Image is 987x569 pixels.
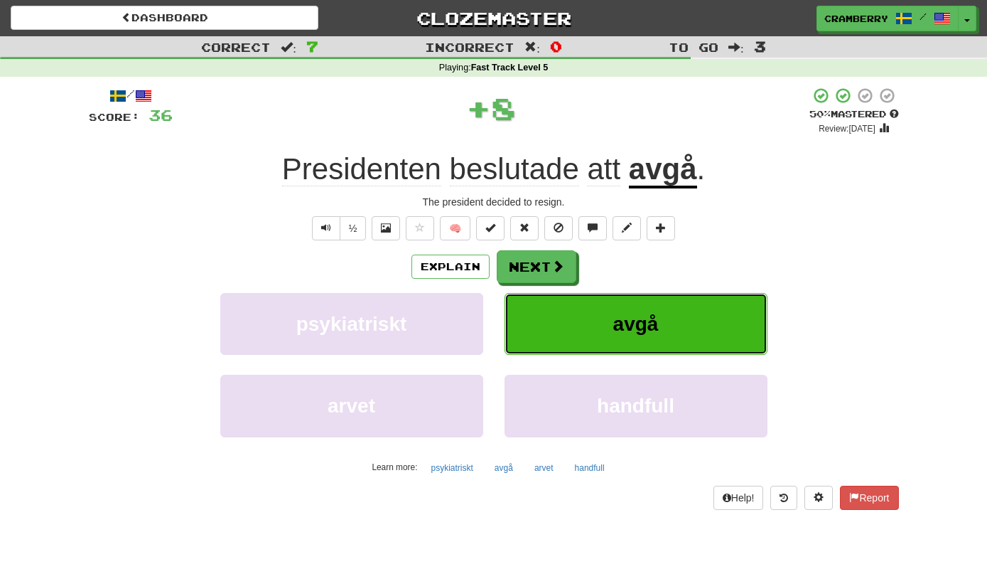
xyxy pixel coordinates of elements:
[282,152,441,186] span: Presidenten
[629,152,697,188] u: avgå
[406,216,434,240] button: Favorite sentence (alt+f)
[527,457,561,479] button: arvet
[505,375,767,437] button: handfull
[372,216,400,240] button: Show image (alt+x)
[613,313,659,335] span: avgå
[567,457,613,479] button: handfull
[824,12,888,25] span: cramberry
[306,38,318,55] span: 7
[819,124,875,134] small: Review: [DATE]
[647,216,675,240] button: Add to collection (alt+a)
[220,375,483,437] button: arvet
[340,216,367,240] button: ½
[471,63,549,73] strong: Fast Track Level 5
[524,41,540,53] span: :
[613,216,641,240] button: Edit sentence (alt+d)
[713,486,764,510] button: Help!
[754,38,766,55] span: 3
[550,38,562,55] span: 0
[372,462,417,472] small: Learn more:
[411,255,490,279] button: Explain
[312,216,340,240] button: Play sentence audio (ctl+space)
[425,40,514,54] span: Incorrect
[11,6,318,30] a: Dashboard
[89,195,899,209] div: The president decided to resign.
[466,87,491,129] span: +
[89,111,140,123] span: Score:
[281,41,296,53] span: :
[809,108,831,119] span: 50 %
[770,486,797,510] button: Round history (alt+y)
[89,87,173,105] div: /
[149,106,173,124] span: 36
[424,457,481,479] button: psykiatriskt
[840,486,898,510] button: Report
[728,41,744,53] span: :
[597,395,674,417] span: handfull
[505,293,767,355] button: avgå
[450,152,579,186] span: beslutade
[497,250,576,283] button: Next
[476,216,505,240] button: Set this sentence to 100% Mastered (alt+m)
[510,216,539,240] button: Reset to 0% Mastered (alt+r)
[544,216,573,240] button: Ignore sentence (alt+i)
[296,313,407,335] span: psykiatriskt
[220,293,483,355] button: psykiatriskt
[491,90,516,126] span: 8
[487,457,521,479] button: avgå
[669,40,718,54] span: To go
[328,395,375,417] span: arvet
[578,216,607,240] button: Discuss sentence (alt+u)
[340,6,647,31] a: Clozemaster
[919,11,927,21] span: /
[440,216,470,240] button: 🧠
[201,40,271,54] span: Correct
[309,216,367,240] div: Text-to-speech controls
[697,152,706,186] span: .
[816,6,959,31] a: cramberry /
[809,108,899,121] div: Mastered
[587,152,620,186] span: att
